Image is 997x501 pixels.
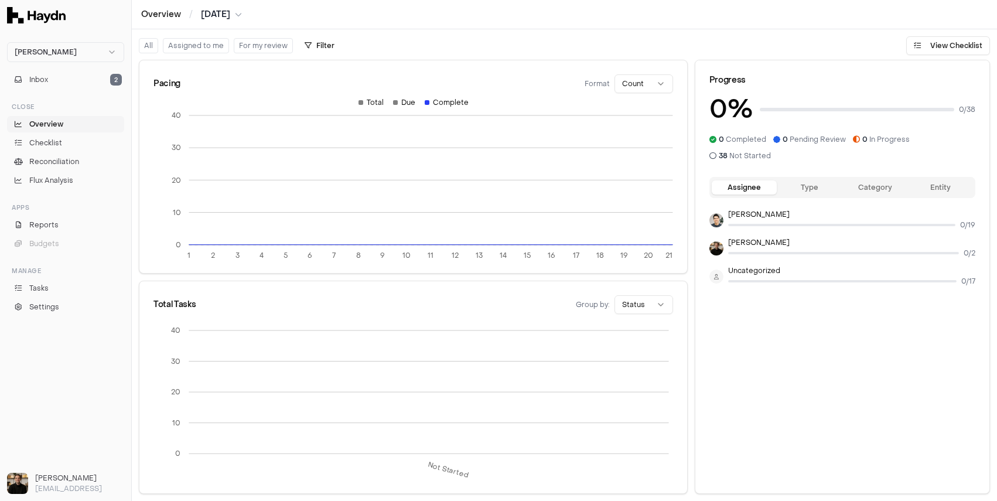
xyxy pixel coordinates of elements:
span: [PERSON_NAME] [15,47,77,57]
tspan: 20 [644,251,653,260]
tspan: 15 [524,251,531,260]
tspan: 18 [596,251,604,260]
img: Ole Heine [709,241,723,255]
p: [PERSON_NAME] [728,238,975,247]
div: Due [393,98,415,107]
span: Budgets [29,238,59,249]
span: Reports [29,220,59,230]
img: Jeremy Hon [709,213,723,227]
span: Checklist [29,138,62,148]
tspan: 11 [428,251,433,260]
tspan: 30 [172,143,181,152]
span: [DATE] [201,9,230,21]
span: Completed [719,135,766,144]
div: Total [358,98,384,107]
tspan: 40 [172,111,181,120]
button: Filter [298,36,342,55]
span: Inbox [29,74,48,85]
span: 0 / 38 [959,105,975,114]
span: 0 [783,135,788,144]
tspan: 40 [172,326,181,335]
p: [PERSON_NAME] [728,210,975,219]
tspan: 6 [308,251,312,260]
tspan: 30 [172,356,181,366]
a: Overview [141,9,181,21]
div: Total Tasks [153,299,196,311]
button: All [139,38,158,53]
tspan: 20 [172,176,181,185]
button: Inbox2 [7,71,124,88]
h3: [PERSON_NAME] [35,473,124,483]
tspan: 0 [176,449,181,458]
div: Apps [7,198,124,217]
span: Tasks [29,283,49,294]
tspan: 9 [380,251,385,260]
a: Reconciliation [7,154,124,170]
h3: 0 % [709,91,753,128]
button: [DATE] [201,9,242,21]
tspan: 12 [452,251,459,260]
span: Reconciliation [29,156,79,167]
span: 0 / 17 [961,277,975,286]
a: Settings [7,299,124,315]
tspan: 14 [500,251,507,260]
span: 0 / 2 [964,248,975,258]
button: Budgets [7,236,124,252]
tspan: 3 [235,251,240,260]
div: Complete [425,98,469,107]
a: Checklist [7,135,124,151]
span: Settings [29,302,59,312]
a: Reports [7,217,124,233]
tspan: 19 [620,251,628,260]
div: Progress [709,74,975,86]
span: Flux Analysis [29,175,73,186]
div: Close [7,97,124,116]
tspan: 21 [665,251,672,260]
tspan: 0 [176,240,181,250]
button: Assigned to me [163,38,229,53]
tspan: 13 [476,251,483,260]
tspan: 1 [187,251,190,260]
tspan: 4 [260,251,264,260]
a: Flux Analysis [7,172,124,189]
tspan: Not Started [428,460,470,480]
a: Tasks [7,280,124,296]
tspan: 16 [548,251,555,260]
span: Group by: [576,300,610,309]
span: 0 [719,135,724,144]
tspan: 17 [572,251,579,260]
span: 38 [719,151,728,161]
tspan: 10 [173,208,181,217]
span: Format [585,79,610,88]
button: View Checklist [906,36,990,55]
button: [PERSON_NAME] [7,42,124,62]
button: Category [842,180,908,195]
tspan: 10 [173,418,181,428]
tspan: 8 [356,251,360,260]
span: Pending Review [783,135,846,144]
button: Assignee [712,180,777,195]
a: Overview [7,116,124,132]
div: Manage [7,261,124,280]
button: Type [777,180,842,195]
tspan: 2 [211,251,215,260]
span: 0 [862,135,868,144]
span: Filter [316,41,334,50]
button: Entity [907,180,973,195]
span: 0 / 19 [960,220,975,230]
p: Uncategorized [728,266,975,275]
nav: breadcrumb [141,9,242,21]
tspan: 20 [172,387,181,397]
span: Overview [29,119,63,129]
tspan: 5 [284,251,288,260]
button: For my review [234,38,293,53]
span: Not Started [719,151,771,161]
p: [EMAIL_ADDRESS] [35,483,124,494]
img: Haydn Logo [7,7,66,23]
img: Ole Heine [7,473,28,494]
tspan: 10 [402,251,411,260]
div: Pacing [153,78,180,90]
tspan: 7 [332,251,336,260]
span: In Progress [862,135,910,144]
span: / [187,8,195,20]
